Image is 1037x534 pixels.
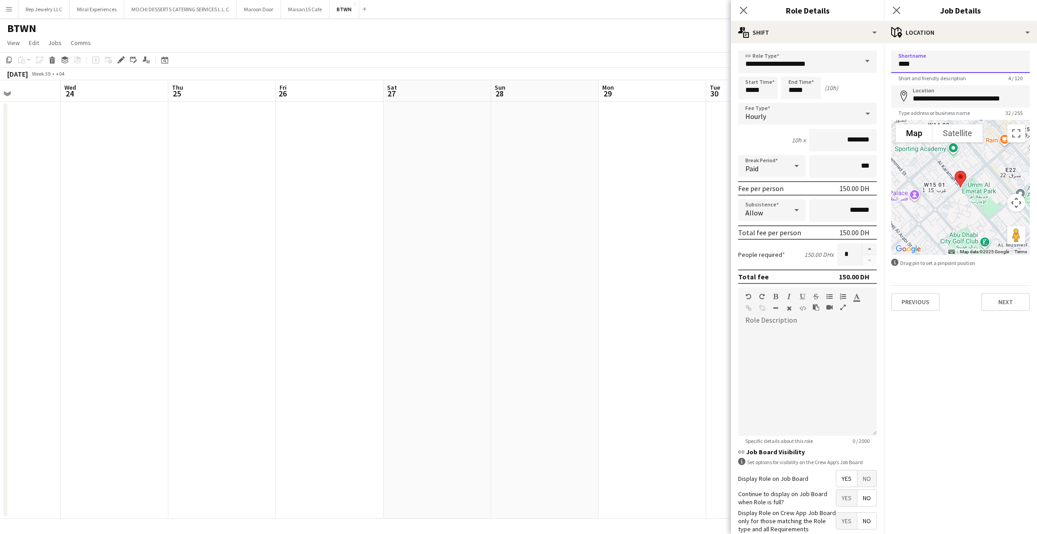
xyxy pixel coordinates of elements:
[601,88,614,99] span: 29
[738,490,836,506] label: Continue to display on Job Board when Role is full?
[840,304,846,311] button: Fullscreen
[845,438,877,444] span: 0 / 2000
[857,490,876,506] span: No
[710,83,720,91] span: Tue
[981,293,1030,311] button: Next
[738,475,808,483] label: Display Role on Job Board
[799,305,806,312] button: HTML Code
[1001,75,1030,82] span: 4 / 120
[853,293,860,300] button: Text Color
[7,39,20,47] span: View
[948,249,955,255] button: Keyboard shortcuts
[71,39,91,47] span: Comms
[7,22,36,35] h1: BTWN
[48,39,62,47] span: Jobs
[893,243,923,255] a: Open this area in Google Maps (opens a new window)
[1014,249,1027,254] a: Terms (opens in new tab)
[278,88,287,99] span: 26
[891,110,977,116] span: Type address or business name
[29,39,39,47] span: Edit
[792,136,806,144] div: 10h x
[18,0,70,18] button: Rep Jewelry LLC
[836,490,857,506] span: Yes
[708,88,720,99] span: 30
[839,272,870,281] div: 150.00 DH
[840,293,846,300] button: Ordered List
[1007,226,1025,244] button: Drag Pegman onto the map to open Street View
[799,293,806,300] button: Underline
[738,272,769,281] div: Total fee
[7,69,28,78] div: [DATE]
[884,22,1037,43] div: Location
[280,83,287,91] span: Fri
[70,0,124,18] button: Miral Experiences
[813,293,819,300] button: Strikethrough
[891,259,1030,267] div: Drag pin to set a pinpoint position
[839,228,870,237] div: 150.00 DH
[738,458,877,466] div: Set options for visibility on the Crew App’s Job Board
[745,164,758,173] span: Paid
[172,83,183,91] span: Thu
[813,304,819,311] button: Paste as plain text
[731,22,884,43] div: Shift
[738,228,801,237] div: Total fee per person
[826,304,833,311] button: Insert video
[495,83,505,91] span: Sun
[64,83,76,91] span: Wed
[45,37,65,49] a: Jobs
[281,0,329,18] button: Maisan15 Cafe
[786,305,792,312] button: Clear Formatting
[857,513,876,529] span: No
[891,75,973,82] span: Short and friendly description
[738,438,820,444] span: Specific details about this role
[25,37,43,49] a: Edit
[891,293,940,311] button: Previous
[826,293,833,300] button: Unordered List
[386,88,397,99] span: 27
[786,293,792,300] button: Italic
[738,184,784,193] div: Fee per person
[738,509,836,534] label: Display Role on Crew App Job Board only for those matching the Role type and all Requirements
[745,293,752,300] button: Undo
[329,0,359,18] button: BTWN
[4,37,23,49] a: View
[825,84,838,92] div: (10h)
[602,83,614,91] span: Mon
[745,208,763,217] span: Allow
[896,124,933,142] button: Show street map
[731,5,884,16] h3: Role Details
[493,88,505,99] span: 28
[745,112,766,121] span: Hourly
[772,293,779,300] button: Bold
[63,88,76,99] span: 24
[237,0,281,18] button: Maroon Door
[1007,124,1025,142] button: Toggle fullscreen view
[836,513,857,529] span: Yes
[387,83,397,91] span: Sat
[836,470,857,487] span: Yes
[738,448,877,456] h3: Job Board Visibility
[759,293,765,300] button: Redo
[857,470,876,487] span: No
[1007,194,1025,212] button: Map camera controls
[884,5,1037,16] h3: Job Details
[839,184,870,193] div: 150.00 DH
[171,88,183,99] span: 25
[960,249,1009,254] span: Map data ©2025 Google
[30,70,52,77] span: Week 39
[933,124,983,142] button: Show satellite imagery
[67,37,95,49] a: Comms
[862,243,877,255] button: Increase
[893,243,923,255] img: Google
[56,70,64,77] div: +04
[804,251,834,259] div: 150.00 DH x
[772,305,779,312] button: Horizontal Line
[998,110,1030,116] span: 32 / 255
[124,0,237,18] button: MOCHI DESSERTS CATERING SERVICES L.L.C
[738,251,785,259] label: People required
